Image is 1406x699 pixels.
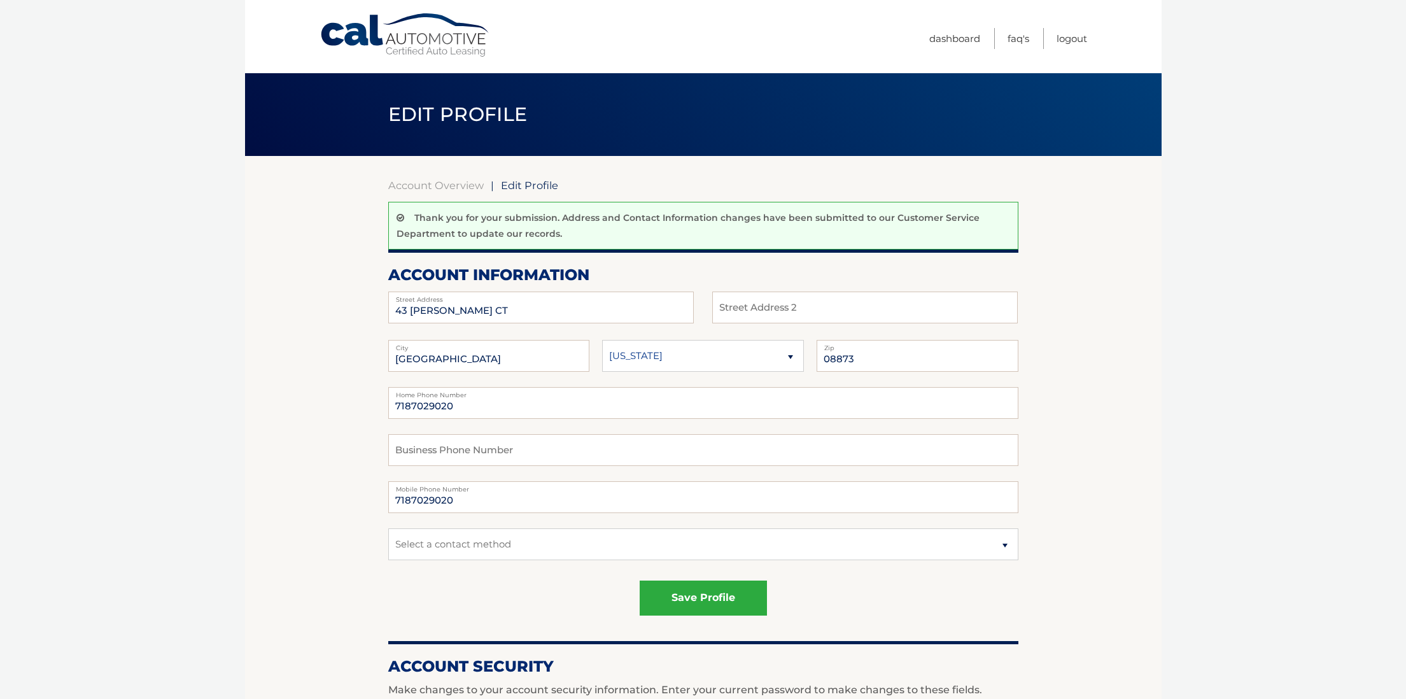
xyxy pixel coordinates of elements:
[817,340,1018,372] input: Zip
[388,340,590,372] input: City
[397,212,980,239] p: Thank you for your submission. Address and Contact Information changes have been submitted to our...
[388,387,1018,419] input: Home Phone Number
[388,292,694,302] label: Street Address
[388,434,1018,466] input: Business Phone Number
[712,292,1018,323] input: Street Address 2
[1057,28,1087,49] a: Logout
[388,481,1018,491] label: Mobile Phone Number
[388,102,528,126] span: Edit Profile
[501,179,558,192] span: Edit Profile
[640,581,767,616] button: save profile
[929,28,980,49] a: Dashboard
[388,481,1018,513] input: Mobile Phone Number
[817,340,1018,350] label: Zip
[388,292,694,323] input: Street Address 2
[491,179,494,192] span: |
[388,265,1018,285] h2: account information
[388,179,484,192] a: Account Overview
[1008,28,1029,49] a: FAQ's
[388,387,1018,397] label: Home Phone Number
[320,13,491,58] a: Cal Automotive
[388,340,590,350] label: City
[388,657,1018,676] h2: Account Security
